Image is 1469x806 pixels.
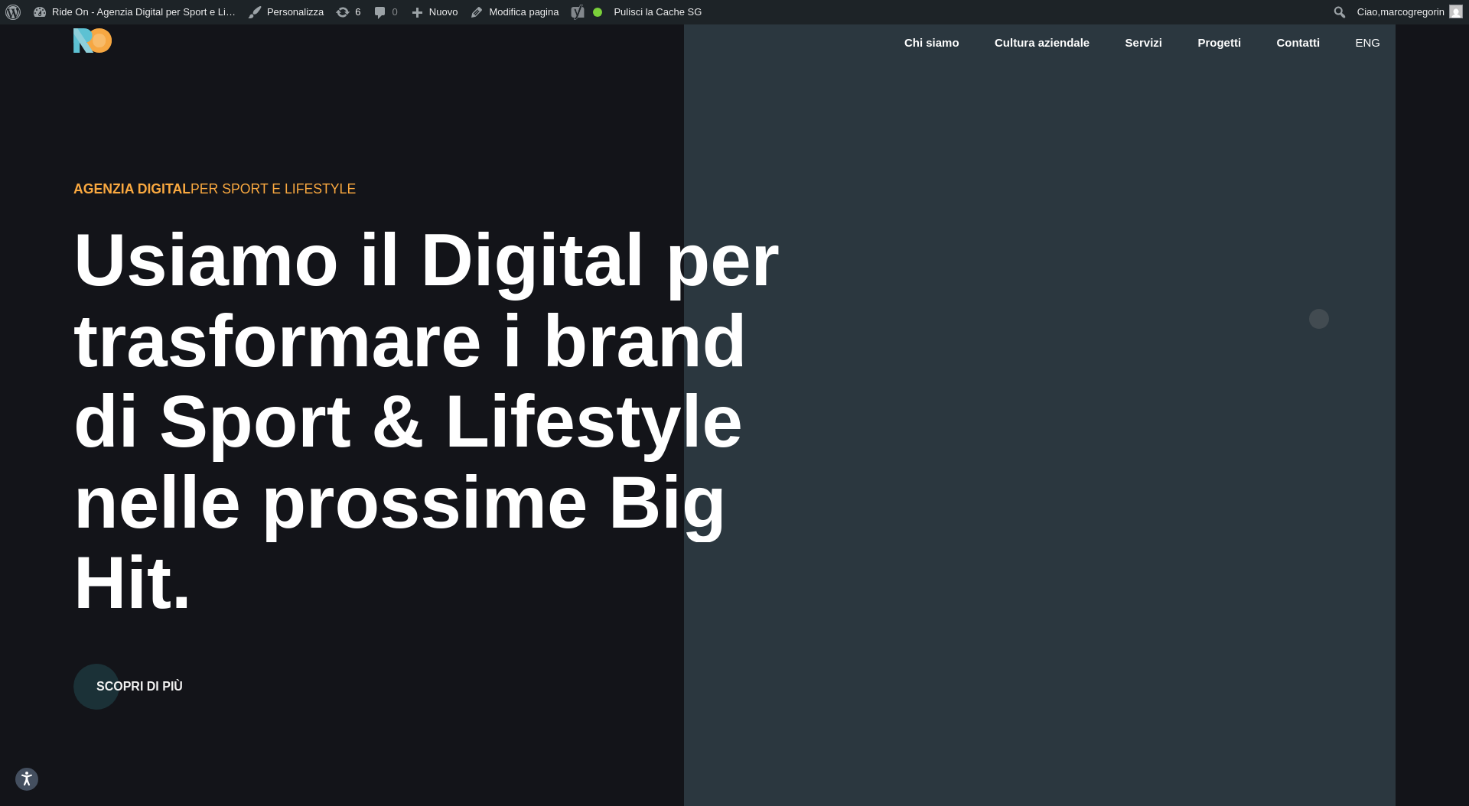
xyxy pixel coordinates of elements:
[1380,6,1445,18] span: marcogregorin
[1353,34,1382,52] a: eng
[73,381,803,462] div: di Sport & Lifestyle
[1196,34,1243,52] a: Progetti
[73,543,803,624] div: Hit.
[593,8,602,17] div: Buona
[1124,34,1164,52] a: Servizi
[1275,34,1321,52] a: Contatti
[73,644,206,710] a: Scopri di più
[993,34,1091,52] a: Cultura aziendale
[73,664,206,710] button: Scopri di più
[73,462,803,543] div: nelle prossime Big
[903,34,961,52] a: Chi siamo
[73,181,191,197] span: Agenzia Digital
[73,179,624,199] div: per Sport e Lifestyle
[73,301,803,382] div: trasformare i brand
[73,219,803,301] div: Usiamo il Digital per
[73,28,112,53] img: Ride On Agency Logo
